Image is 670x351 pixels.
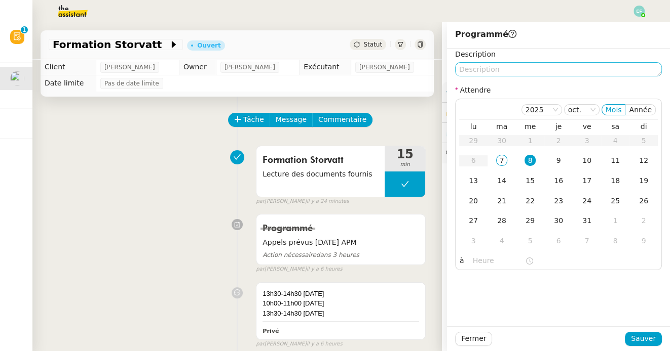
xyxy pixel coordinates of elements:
[496,155,507,166] div: 7
[256,340,342,348] small: [PERSON_NAME]
[573,171,601,191] td: 17/10/2025
[455,50,496,58] label: Description
[104,62,155,72] span: [PERSON_NAME]
[601,211,629,231] td: 01/11/2025
[10,71,24,85] img: users%2FyQfMwtYgTqhRP2YHWHmG2s2LYaD3%2Favatar%2Fprofile-pic.png
[21,26,28,33] nz-badge-sup: 1
[496,175,507,186] div: 14
[263,251,359,258] span: dans 3 heures
[270,113,313,127] button: Message
[516,151,544,171] td: 08/10/2025
[300,59,351,75] td: Exécutant
[601,191,629,211] td: 25/10/2025
[473,255,525,267] input: Heure
[638,155,649,166] div: 12
[629,151,658,171] td: 12/10/2025
[516,211,544,231] td: 29/10/2025
[263,251,316,258] span: Action nécessaire
[601,171,629,191] td: 18/10/2025
[307,197,349,206] span: il y a 24 minutes
[312,113,373,127] button: Commentaire
[629,211,658,231] td: 02/11/2025
[525,235,536,246] div: 5
[629,122,658,131] th: dim.
[496,235,507,246] div: 4
[573,191,601,211] td: 24/10/2025
[610,235,621,246] div: 8
[610,155,621,166] div: 11
[488,171,516,191] td: 14/10/2025
[581,215,592,226] div: 31
[581,235,592,246] div: 7
[516,171,544,191] td: 15/10/2025
[263,168,379,180] span: Lecture des documents fournis
[544,122,573,131] th: jeu.
[442,103,670,122] div: 🔐Données client
[516,231,544,251] td: 05/11/2025
[225,62,275,72] span: [PERSON_NAME]
[104,78,159,89] span: Pas de date limite
[256,197,349,206] small: [PERSON_NAME]
[610,175,621,186] div: 18
[22,26,26,35] p: 1
[638,215,649,226] div: 2
[496,215,507,226] div: 28
[442,143,670,163] div: 💬Commentaires 5
[634,6,645,17] img: svg
[638,235,649,246] div: 9
[601,231,629,251] td: 08/11/2025
[263,309,419,319] div: 13h30-14h30 [DATE]
[459,122,488,131] th: lun.
[318,114,366,125] span: Commentaire
[468,215,479,226] div: 27
[610,215,621,226] div: 1
[446,128,524,137] span: ⏲️
[385,160,425,169] span: min
[228,113,270,127] button: Tâche
[525,215,536,226] div: 29
[363,41,382,48] span: Statut
[629,106,652,114] span: Année
[460,255,464,267] span: à
[610,195,621,206] div: 25
[263,237,419,248] span: Appels prévus [DATE] APM
[459,171,488,191] td: 13/10/2025
[488,211,516,231] td: 28/10/2025
[544,151,573,171] td: 09/10/2025
[516,191,544,211] td: 22/10/2025
[488,151,516,171] td: 07/10/2025
[263,289,419,299] div: 13h30-14h30 [DATE]
[496,195,507,206] div: 21
[197,42,220,49] div: Ouvert
[625,332,662,346] button: Sauver
[446,86,499,98] span: ⚙️
[468,195,479,206] div: 20
[573,151,601,171] td: 10/10/2025
[256,197,265,206] span: par
[638,195,649,206] div: 26
[53,39,169,50] span: Formation Storvatt
[601,122,629,131] th: sam.
[459,211,488,231] td: 27/10/2025
[307,265,343,274] span: il y a 6 heures
[256,340,265,348] span: par
[573,231,601,251] td: 07/11/2025
[629,231,658,251] td: 09/11/2025
[263,328,279,334] b: Privé
[468,175,479,186] div: 13
[263,153,379,168] span: Formation Storvatt
[553,235,564,246] div: 6
[446,149,529,157] span: 💬
[455,86,491,94] label: Attendre
[553,195,564,206] div: 23
[263,298,419,309] div: 10h00-11h00 [DATE]
[459,191,488,211] td: 20/10/2025
[525,175,536,186] div: 15
[41,59,96,75] td: Client
[488,231,516,251] td: 04/11/2025
[581,155,592,166] div: 10
[359,62,410,72] span: [PERSON_NAME]
[461,333,486,344] span: Fermer
[629,171,658,191] td: 19/10/2025
[544,231,573,251] td: 06/11/2025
